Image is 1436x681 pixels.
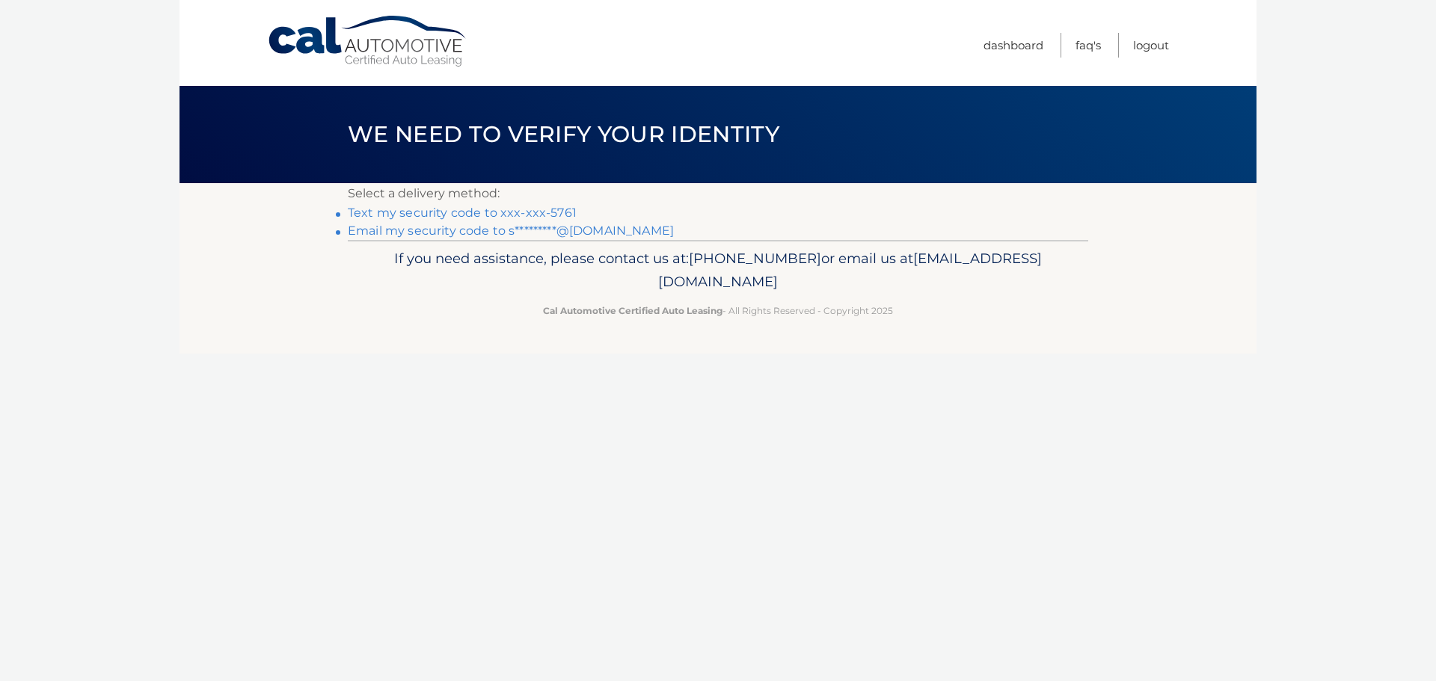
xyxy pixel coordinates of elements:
a: Cal Automotive [267,15,469,68]
a: Text my security code to xxx-xxx-5761 [348,206,577,220]
p: Select a delivery method: [348,183,1088,204]
a: Dashboard [984,33,1043,58]
span: We need to verify your identity [348,120,779,148]
p: If you need assistance, please contact us at: or email us at [358,247,1078,295]
strong: Cal Automotive Certified Auto Leasing [543,305,722,316]
a: FAQ's [1076,33,1101,58]
p: - All Rights Reserved - Copyright 2025 [358,303,1078,318]
span: [PHONE_NUMBER] [689,250,821,267]
a: Logout [1133,33,1169,58]
a: Email my security code to s*********@[DOMAIN_NAME] [348,224,674,238]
